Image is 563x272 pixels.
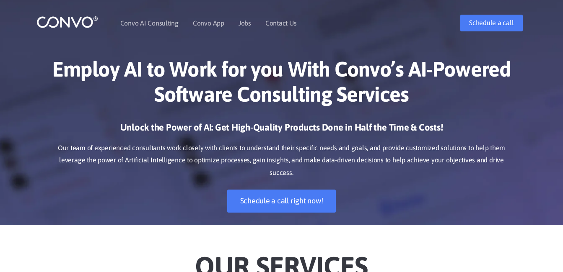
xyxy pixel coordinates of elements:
a: Convo AI Consulting [120,20,179,26]
img: logo_1.png [36,15,98,28]
a: Schedule a call right now! [227,190,336,213]
h1: Employ AI to Work for you With Convo’s AI-Powered Software Consulting Services [49,56,514,113]
a: Contact Us [265,20,297,26]
a: Convo App [193,20,224,26]
a: Jobs [239,20,251,26]
h3: Unlock the Power of AI: Get High-Quality Products Done in Half the Time & Costs! [49,121,514,140]
p: Our team of experienced consultants work closely with clients to understand their specific needs ... [49,142,514,180]
a: Schedule a call [460,15,522,31]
